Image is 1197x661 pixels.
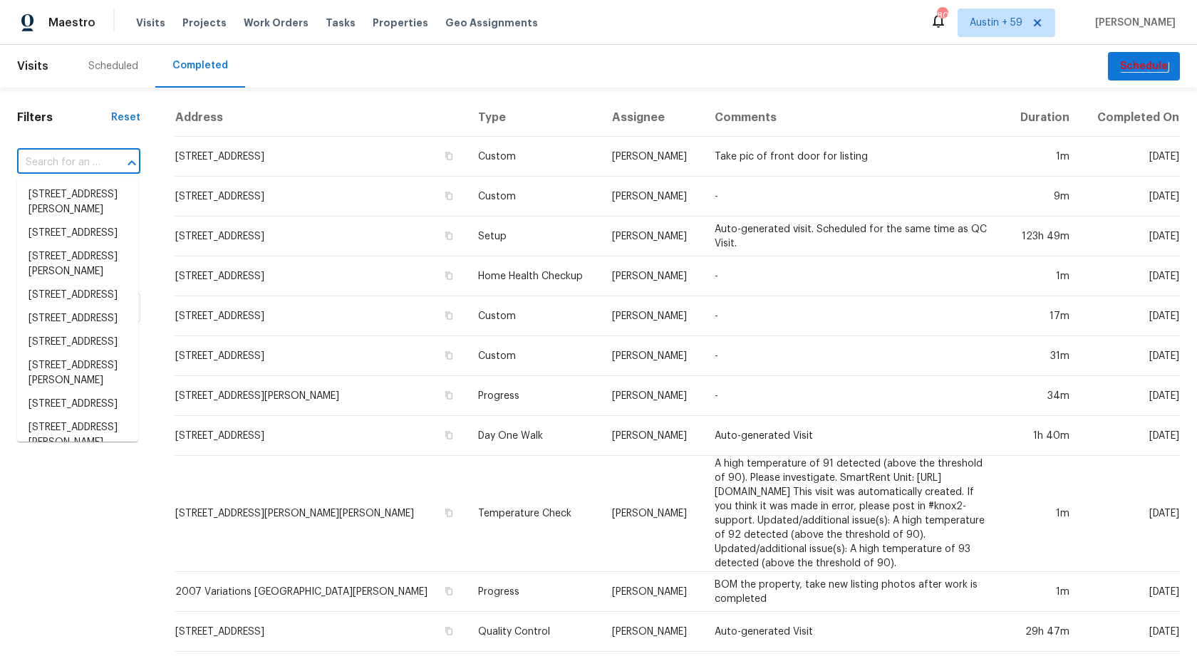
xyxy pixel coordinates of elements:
td: [PERSON_NAME] [601,336,703,376]
td: [PERSON_NAME] [601,612,703,652]
button: Copy Address [442,506,455,519]
th: Duration [1005,99,1081,137]
td: 1m [1005,256,1081,296]
button: Copy Address [442,625,455,637]
td: [DATE] [1081,376,1180,416]
td: [PERSON_NAME] [601,296,703,336]
td: 29h 47m [1005,612,1081,652]
td: Custom [467,336,601,376]
td: - [703,376,1005,416]
li: [STREET_ADDRESS][PERSON_NAME] [17,183,138,222]
td: - [703,177,1005,217]
td: A high temperature of 91 detected (above the threshold of 90). Please investigate. SmartRent Unit... [703,456,1005,572]
div: 800 [937,9,947,23]
td: 123h 49m [1005,217,1081,256]
button: Close [122,153,142,173]
span: Visits [17,51,48,82]
td: [PERSON_NAME] [601,376,703,416]
button: Copy Address [442,349,455,362]
button: Copy Address [442,585,455,598]
td: [STREET_ADDRESS] [175,416,467,456]
input: Search for an address... [17,152,100,174]
th: Type [467,99,601,137]
li: [STREET_ADDRESS][PERSON_NAME] [17,245,138,283]
td: BOM the property, take new listing photos after work is completed [703,572,1005,612]
li: [STREET_ADDRESS] [17,222,138,245]
td: - [703,296,1005,336]
li: [STREET_ADDRESS][PERSON_NAME] [17,416,138,454]
td: [STREET_ADDRESS] [175,256,467,296]
td: Day One Walk [467,416,601,456]
span: Geo Assignments [445,16,538,30]
div: Reset [111,110,140,125]
th: Comments [703,99,1005,137]
td: Progress [467,376,601,416]
td: Home Health Checkup [467,256,601,296]
td: 1h 40m [1005,416,1081,456]
td: [PERSON_NAME] [601,217,703,256]
li: [STREET_ADDRESS] [17,330,138,354]
span: [PERSON_NAME] [1089,16,1176,30]
button: Copy Address [442,309,455,322]
button: Copy Address [442,189,455,202]
button: Copy Address [442,269,455,282]
h1: Filters [17,110,111,125]
td: - [703,336,1005,376]
td: [PERSON_NAME] [601,177,703,217]
td: Auto-generated Visit [703,612,1005,652]
td: [STREET_ADDRESS] [175,177,467,217]
li: [STREET_ADDRESS][PERSON_NAME] [17,354,138,392]
span: Work Orders [244,16,309,30]
td: [STREET_ADDRESS][PERSON_NAME][PERSON_NAME] [175,456,467,572]
span: Projects [182,16,227,30]
td: [STREET_ADDRESS] [175,137,467,177]
td: Custom [467,137,601,177]
th: Assignee [601,99,703,137]
td: Custom [467,177,601,217]
td: 1m [1005,137,1081,177]
td: Progress [467,572,601,612]
li: [STREET_ADDRESS] [17,392,138,416]
td: 1m [1005,456,1081,572]
td: [STREET_ADDRESS] [175,612,467,652]
td: Setup [467,217,601,256]
li: [STREET_ADDRESS] [17,307,138,330]
span: Austin + 59 [970,16,1022,30]
td: [STREET_ADDRESS] [175,217,467,256]
td: [PERSON_NAME] [601,572,703,612]
div: Scheduled [88,59,138,73]
td: Custom [467,296,601,336]
span: Properties [373,16,428,30]
td: [DATE] [1081,612,1180,652]
th: Completed On [1081,99,1180,137]
td: Auto-generated visit. Scheduled for the same time as QC Visit. [703,217,1005,256]
button: Copy Address [442,389,455,402]
button: Schedule [1108,52,1180,81]
div: Completed [172,58,228,73]
td: Temperature Check [467,456,601,572]
td: [DATE] [1081,416,1180,456]
td: [DATE] [1081,456,1180,572]
td: 1m [1005,572,1081,612]
td: Auto-generated Visit [703,416,1005,456]
td: [STREET_ADDRESS] [175,336,467,376]
button: Copy Address [442,150,455,162]
em: Schedule [1119,61,1168,72]
button: Copy Address [442,229,455,242]
td: 2007 Variations [GEOGRAPHIC_DATA][PERSON_NAME] [175,572,467,612]
td: [PERSON_NAME] [601,137,703,177]
td: [DATE] [1081,177,1180,217]
span: Visits [136,16,165,30]
td: Take pic of front door for listing [703,137,1005,177]
td: 17m [1005,296,1081,336]
td: [PERSON_NAME] [601,416,703,456]
td: [DATE] [1081,296,1180,336]
span: Tasks [326,18,356,28]
td: 34m [1005,376,1081,416]
td: [DATE] [1081,217,1180,256]
td: Quality Control [467,612,601,652]
td: [DATE] [1081,256,1180,296]
li: [STREET_ADDRESS] [17,283,138,307]
td: [DATE] [1081,336,1180,376]
td: [DATE] [1081,572,1180,612]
